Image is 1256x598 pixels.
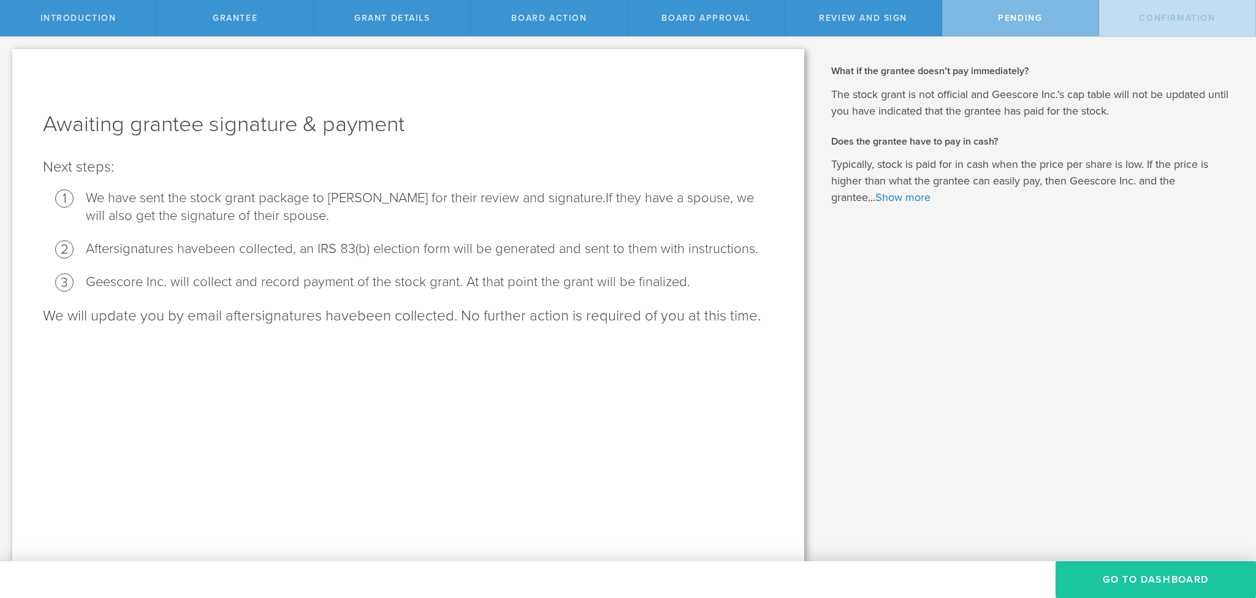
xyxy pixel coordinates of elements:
span: Introduction [40,13,116,23]
span: Grantee [213,13,257,23]
span: Review and Sign [819,13,907,23]
span: Confirmation [1139,13,1215,23]
h1: Awaiting grantee signature & payment [43,110,774,139]
li: After been collected, an IRS 83(b) election form will be generated and sent to them with instruct... [86,240,774,258]
span: signatures have [113,241,205,257]
p: The stock grant is not official and Geescore Inc.’s cap table will not be updated until you have ... [831,86,1238,119]
li: We have sent the stock grant package to [PERSON_NAME] for their review and signature . [86,189,774,225]
li: Geescore Inc. will collect and record payment of the stock grant. At that point the grant will be... [86,273,774,291]
span: Board Approval [661,13,750,23]
h2: What if the grantee doesn’t pay immediately? [831,64,1238,78]
span: Grant Details [354,13,430,23]
p: Typically, stock is paid for in cash when the price per share is low. If the price is higher than... [831,156,1238,206]
a: Show more [875,191,931,204]
span: Board Action [511,13,587,23]
span: Pending [998,13,1042,23]
h2: Does the grantee have to pay in cash? [831,135,1238,148]
iframe: Chat Widget [1195,502,1256,561]
p: Next steps: [43,157,774,177]
span: signatures have [255,307,357,325]
p: We will update you by email after been collected. No further action is required of you at this time. [43,306,774,326]
button: Go To Dashboard [1056,561,1256,598]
